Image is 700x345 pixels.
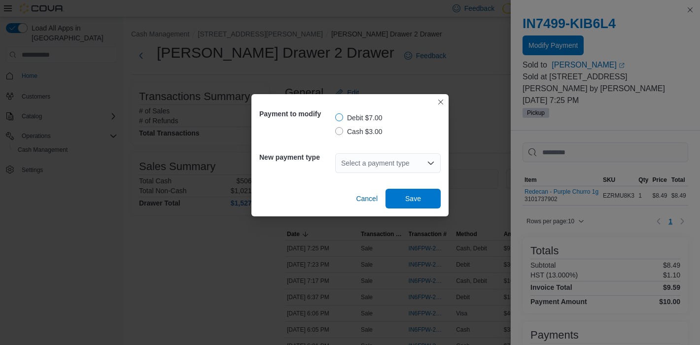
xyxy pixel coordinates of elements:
[435,96,447,108] button: Closes this modal window
[335,126,383,138] label: Cash $3.00
[405,194,421,204] span: Save
[341,157,342,169] input: Accessible screen reader label
[427,159,435,167] button: Open list of options
[335,112,383,124] label: Debit $7.00
[356,194,378,204] span: Cancel
[259,104,333,124] h5: Payment to modify
[259,147,333,167] h5: New payment type
[352,189,382,208] button: Cancel
[385,189,441,208] button: Save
